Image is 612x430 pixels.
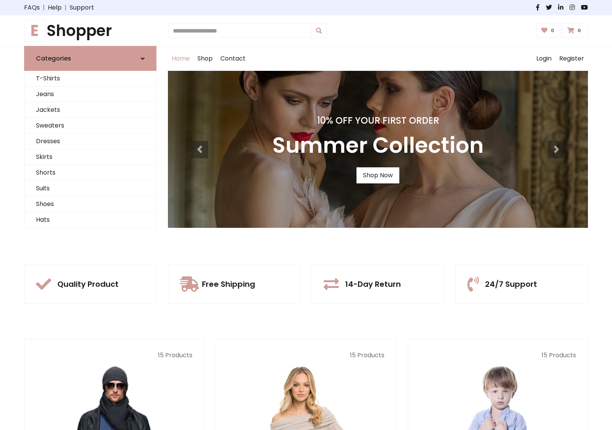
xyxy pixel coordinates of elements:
span: | [40,3,48,12]
h5: 14-Day Return [345,280,401,289]
p: 15 Products [36,351,192,360]
a: Suits [24,181,156,196]
h5: 24/7 Support [485,280,537,289]
a: EShopper [24,21,156,40]
h4: 10% Off Your First Order [272,115,484,126]
a: Sweaters [24,118,156,134]
a: Skirts [24,149,156,165]
a: Hats [24,212,156,228]
a: Jackets [24,102,156,118]
a: 0 [536,23,561,38]
h6: Categories [36,55,71,62]
a: Shorts [24,165,156,181]
h3: Summer Collection [272,132,484,158]
span: E [24,20,45,42]
a: Register [555,46,588,71]
a: Help [48,3,62,12]
span: | [62,3,70,12]
a: Categories [24,46,156,71]
a: T-Shirts [24,71,156,87]
a: Jeans [24,87,156,102]
h5: Quality Product [57,280,119,289]
span: 0 [549,27,556,34]
a: FAQs [24,3,40,12]
p: 15 Products [420,351,576,360]
a: Dresses [24,134,156,149]
p: 15 Products [228,351,384,360]
a: Shop Now [356,167,399,183]
h1: Shopper [24,21,156,40]
a: Home [168,46,194,71]
h5: Free Shipping [202,280,255,289]
a: 0 [562,23,588,38]
span: 0 [576,27,583,34]
a: Shoes [24,196,156,212]
a: Login [532,46,555,71]
a: Contact [216,46,249,71]
a: Shop [194,46,216,71]
a: Support [70,3,94,12]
